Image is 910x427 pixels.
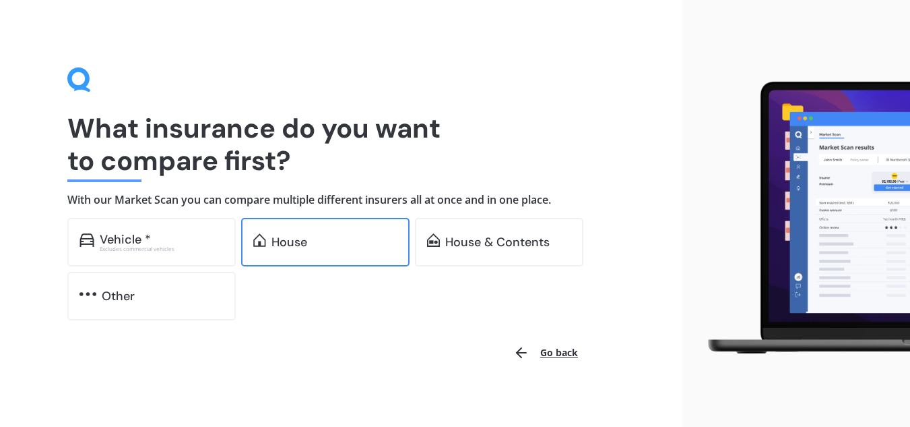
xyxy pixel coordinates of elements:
button: Go back [505,337,586,369]
div: Excludes commercial vehicles [100,246,224,252]
img: other.81dba5aafe580aa69f38.svg [79,287,96,301]
div: Other [102,289,135,303]
h4: With our Market Scan you can compare multiple different insurers all at once and in one place. [67,193,615,207]
img: car.f15378c7a67c060ca3f3.svg [79,233,94,247]
img: home-and-contents.b802091223b8502ef2dd.svg [427,233,440,247]
div: House & Contents [445,235,550,249]
img: home.91c183c226a05b4dc763.svg [253,233,266,247]
h1: What insurance do you want to compare first? [67,112,615,177]
div: Vehicle * [100,233,151,246]
div: House [271,235,307,249]
img: laptop.webp [693,76,910,360]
